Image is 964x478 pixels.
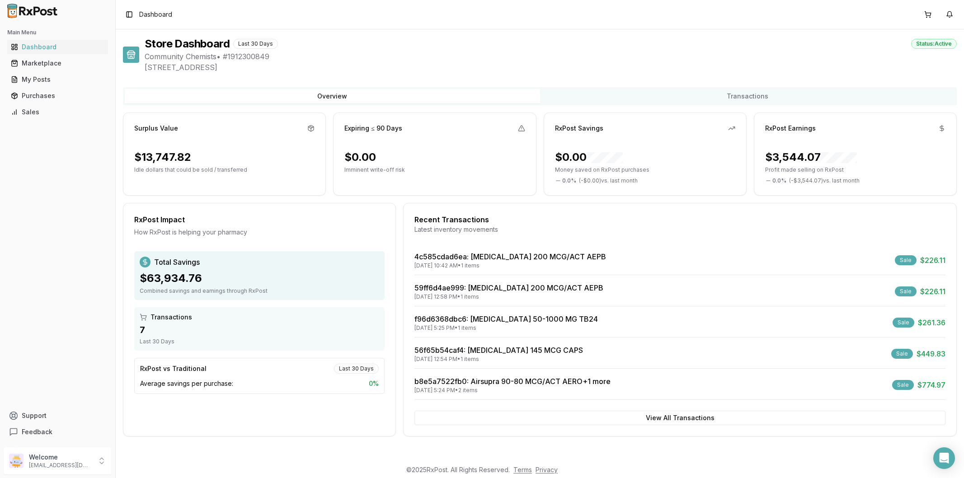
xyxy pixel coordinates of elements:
[414,387,611,394] div: [DATE] 5:24 PM • 2 items
[11,108,104,117] div: Sales
[11,75,104,84] div: My Posts
[125,89,540,103] button: Overview
[139,10,172,19] span: Dashboard
[414,356,583,363] div: [DATE] 12:54 PM • 1 items
[414,314,598,323] a: f96d6368dbc6: [MEDICAL_DATA] 50-1000 MG TB24
[7,71,108,88] a: My Posts
[918,317,945,328] span: $261.36
[134,150,191,164] div: $13,747.82
[414,293,603,300] div: [DATE] 12:58 PM • 1 items
[4,408,112,424] button: Support
[369,379,379,388] span: 0 %
[140,323,379,336] div: 7
[911,39,957,49] div: Status: Active
[4,89,112,103] button: Purchases
[536,466,558,473] a: Privacy
[145,62,957,73] span: [STREET_ADDRESS]
[765,124,816,133] div: RxPost Earnings
[22,427,52,436] span: Feedback
[344,150,376,164] div: $0.00
[414,324,598,332] div: [DATE] 5:25 PM • 1 items
[555,166,735,173] p: Money saved on RxPost purchases
[917,348,945,359] span: $449.83
[513,466,532,473] a: Terms
[7,39,108,55] a: Dashboard
[579,177,638,184] span: ( - $0.00 ) vs. last month
[772,177,786,184] span: 0.0 %
[540,89,955,103] button: Transactions
[233,39,278,49] div: Last 30 Days
[4,72,112,87] button: My Posts
[140,379,233,388] span: Average savings per purchase:
[134,228,385,237] div: How RxPost is helping your pharmacy
[334,364,379,374] div: Last 30 Days
[150,313,192,322] span: Transactions
[920,255,945,266] span: $226.11
[7,104,108,120] a: Sales
[7,55,108,71] a: Marketplace
[414,411,945,425] button: View All Transactions
[933,447,955,469] div: Open Intercom Messenger
[140,338,379,345] div: Last 30 Days
[4,105,112,119] button: Sales
[562,177,576,184] span: 0.0 %
[414,283,603,292] a: 59ff6d4ae999: [MEDICAL_DATA] 200 MCG/ACT AEPB
[917,380,945,390] span: $774.97
[414,377,611,386] a: b8e5a7522fb0: Airsupra 90-80 MCG/ACT AERO+1 more
[414,225,945,234] div: Latest inventory movements
[4,40,112,54] button: Dashboard
[895,286,917,296] div: Sale
[344,124,402,133] div: Expiring ≤ 90 Days
[154,257,200,267] span: Total Savings
[555,150,623,164] div: $0.00
[414,262,606,269] div: [DATE] 10:42 AM • 1 items
[555,124,603,133] div: RxPost Savings
[134,214,385,225] div: RxPost Impact
[145,37,230,51] h1: Store Dashboard
[134,166,315,173] p: Idle dollars that could be sold / transferred
[139,10,172,19] nav: breadcrumb
[29,462,92,469] p: [EMAIL_ADDRESS][DOMAIN_NAME]
[414,214,945,225] div: Recent Transactions
[4,4,61,18] img: RxPost Logo
[140,287,379,295] div: Combined savings and earnings through RxPost
[7,29,108,36] h2: Main Menu
[920,286,945,297] span: $226.11
[140,364,207,373] div: RxPost vs Traditional
[134,124,178,133] div: Surplus Value
[11,59,104,68] div: Marketplace
[891,349,913,359] div: Sale
[4,424,112,440] button: Feedback
[9,454,24,468] img: User avatar
[140,271,379,286] div: $63,934.76
[895,255,917,265] div: Sale
[765,166,945,173] p: Profit made selling on RxPost
[11,91,104,100] div: Purchases
[893,318,914,328] div: Sale
[29,453,92,462] p: Welcome
[414,252,606,261] a: 4c585cdad6ea: [MEDICAL_DATA] 200 MCG/ACT AEPB
[789,177,860,184] span: ( - $3,544.07 ) vs. last month
[145,51,957,62] span: Community Chemists • # 1912300849
[11,42,104,52] div: Dashboard
[4,56,112,70] button: Marketplace
[7,88,108,104] a: Purchases
[892,380,914,390] div: Sale
[344,166,525,173] p: Imminent write-off risk
[765,150,857,164] div: $3,544.07
[414,346,583,355] a: 56f65b54caf4: [MEDICAL_DATA] 145 MCG CAPS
